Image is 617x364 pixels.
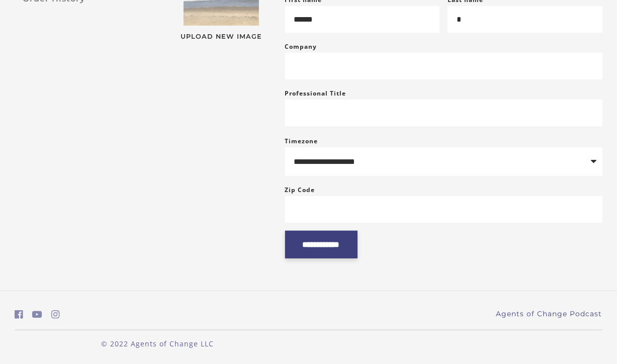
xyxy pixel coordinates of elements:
a: https://www.youtube.com/c/AgentsofChangeTestPrepbyMeaganMitchell (Open in a new window) [32,307,42,322]
i: https://www.facebook.com/groups/aswbtestprep (Open in a new window) [15,310,24,319]
p: © 2022 Agents of Change LLC [15,338,301,349]
a: https://www.facebook.com/groups/aswbtestprep (Open in a new window) [15,307,24,322]
span: Upload New Image [174,34,269,40]
label: Company [285,41,317,53]
i: https://www.instagram.com/agentsofchangeprep/ (Open in a new window) [51,310,60,319]
label: Timezone [285,137,318,145]
label: Zip Code [285,184,315,196]
a: Agents of Change Podcast [496,309,602,319]
i: https://www.youtube.com/c/AgentsofChangeTestPrepbyMeaganMitchell (Open in a new window) [32,310,42,319]
a: https://www.instagram.com/agentsofchangeprep/ (Open in a new window) [51,307,60,322]
label: Professional Title [285,87,346,100]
